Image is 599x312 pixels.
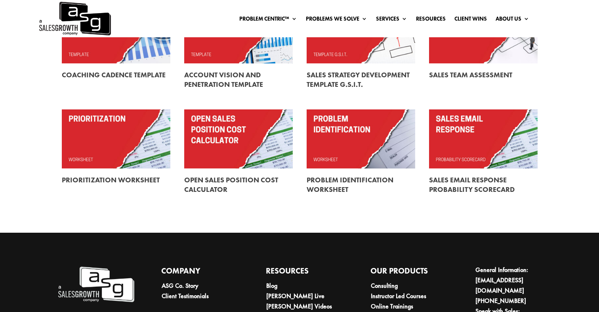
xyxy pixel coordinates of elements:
[416,16,446,25] a: Resources
[266,302,332,310] a: [PERSON_NAME] Videos
[161,265,238,281] h4: Company
[371,281,398,290] a: Consulting
[371,302,413,310] a: Online Trainings
[496,16,529,25] a: About Us
[266,281,277,290] a: Blog
[475,276,524,295] a: [EMAIL_ADDRESS][DOMAIN_NAME]
[306,16,367,25] a: Problems We Solve
[376,16,407,25] a: Services
[162,281,198,290] a: ASG Co. Story
[371,292,426,300] a: Instructor Led Courses
[57,265,134,304] img: A Sales Growth Company
[239,16,297,25] a: Problem Centric™
[162,292,209,300] a: Client Testimonials
[370,265,448,281] h4: Our Products
[475,265,552,296] li: General Information:
[475,297,526,305] a: [PHONE_NUMBER]
[454,16,487,25] a: Client Wins
[266,292,324,300] a: [PERSON_NAME] Live
[266,265,343,281] h4: Resources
